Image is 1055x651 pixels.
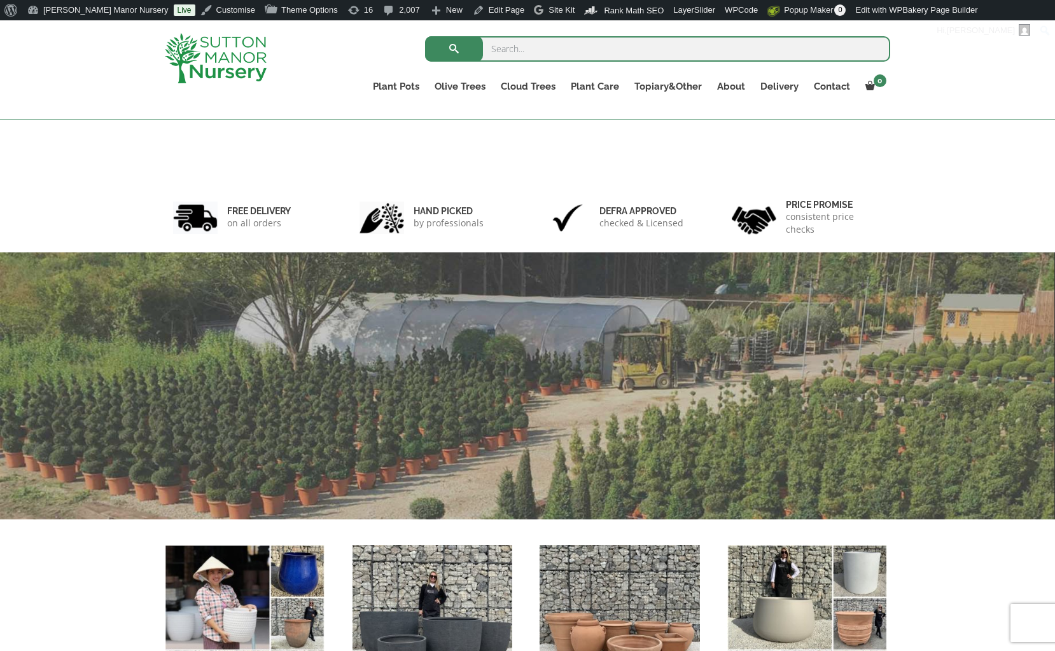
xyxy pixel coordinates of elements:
span: 0 [874,74,886,87]
a: Contact [806,78,858,95]
h6: FREE DELIVERY [227,205,291,217]
span: 0 [834,4,846,16]
span: Site Kit [548,5,575,15]
img: logo [165,33,267,83]
a: Live [174,4,195,16]
a: Plant Care [563,78,627,95]
span: Rank Math SEO [604,6,664,15]
a: Hi, [932,20,1035,41]
span: [PERSON_NAME] [947,25,1015,35]
img: 2.jpg [360,202,404,234]
h6: Price promise [786,199,883,210]
a: About [709,78,753,95]
p: consistent price checks [786,210,883,236]
a: Delivery [753,78,806,95]
img: 4.jpg [732,198,776,237]
a: Topiary&Other [627,78,709,95]
p: on all orders [227,217,291,230]
p: by professionals [414,217,484,230]
img: 1.jpg [173,202,218,234]
h6: Defra approved [599,205,683,217]
a: Cloud Trees [493,78,563,95]
a: Olive Trees [427,78,493,95]
input: Search... [425,36,890,62]
a: Plant Pots [365,78,427,95]
a: 0 [858,78,890,95]
h6: hand picked [414,205,484,217]
p: checked & Licensed [599,217,683,230]
img: 3.jpg [545,202,590,234]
